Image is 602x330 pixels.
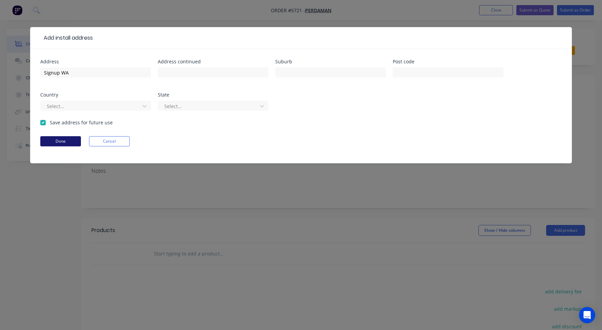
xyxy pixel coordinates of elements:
div: Address continued [158,59,268,64]
div: Open Intercom Messenger [579,307,595,323]
div: Post code [393,59,503,64]
div: State [158,92,268,97]
button: Cancel [89,136,130,146]
div: Add install address [40,34,93,42]
div: Address [40,59,151,64]
div: Country [40,92,151,97]
label: Save address for future use [50,119,113,126]
button: Done [40,136,81,146]
div: Suburb [275,59,386,64]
